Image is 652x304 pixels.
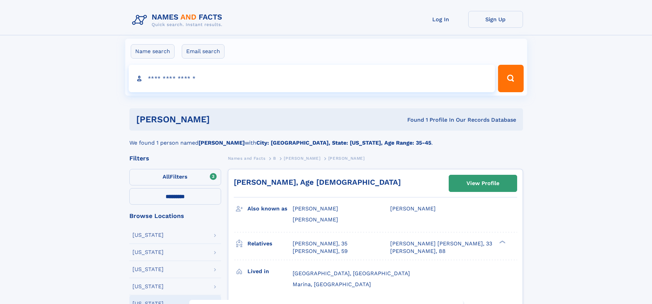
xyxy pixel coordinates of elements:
[131,44,175,59] label: Name search
[234,178,401,186] a: [PERSON_NAME], Age [DEMOGRAPHIC_DATA]
[247,266,293,277] h3: Lived in
[293,205,338,212] span: [PERSON_NAME]
[413,11,468,28] a: Log In
[129,11,228,29] img: Logo Names and Facts
[284,154,320,162] a: [PERSON_NAME]
[293,270,410,277] span: [GEOGRAPHIC_DATA], [GEOGRAPHIC_DATA]
[132,232,164,238] div: [US_STATE]
[256,139,431,146] b: City: [GEOGRAPHIC_DATA], State: [US_STATE], Age Range: 35-45
[273,154,276,162] a: B
[136,115,309,124] h1: [PERSON_NAME]
[247,203,293,215] h3: Also known as
[466,175,499,191] div: View Profile
[247,238,293,250] h3: Relatives
[390,247,446,255] a: [PERSON_NAME], 88
[129,213,221,219] div: Browse Locations
[132,250,164,255] div: [US_STATE]
[132,267,164,272] div: [US_STATE]
[199,139,245,146] b: [PERSON_NAME]
[293,240,347,247] a: [PERSON_NAME], 35
[163,173,170,180] span: All
[449,175,517,192] a: View Profile
[390,205,436,212] span: [PERSON_NAME]
[129,155,221,161] div: Filters
[308,116,516,124] div: Found 1 Profile In Our Records Database
[182,44,225,59] label: Email search
[132,284,164,289] div: [US_STATE]
[468,11,523,28] a: Sign Up
[129,169,221,185] label: Filters
[129,131,523,147] div: We found 1 person named with .
[293,281,371,288] span: Marina, [GEOGRAPHIC_DATA]
[328,156,365,161] span: [PERSON_NAME]
[228,154,266,162] a: Names and Facts
[284,156,320,161] span: [PERSON_NAME]
[390,240,492,247] a: [PERSON_NAME] [PERSON_NAME], 33
[293,247,348,255] a: [PERSON_NAME], 59
[293,216,338,223] span: [PERSON_NAME]
[273,156,276,161] span: B
[498,65,523,92] button: Search Button
[498,240,506,244] div: ❯
[129,65,495,92] input: search input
